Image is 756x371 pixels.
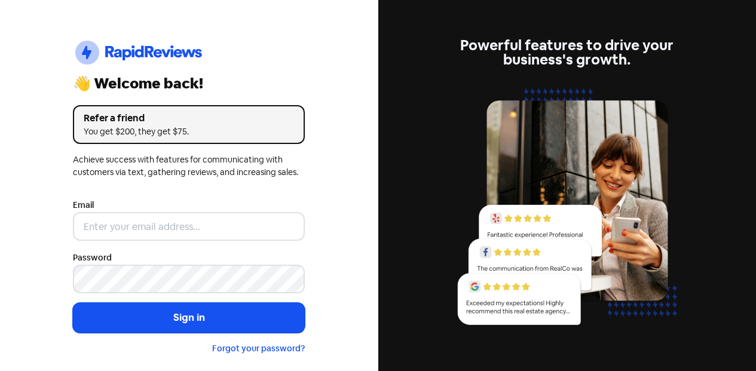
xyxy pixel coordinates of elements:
div: 👋 Welcome back! [73,76,305,91]
button: Sign in [73,303,305,333]
div: Refer a friend [84,111,294,125]
div: Powerful features to drive your business's growth. [451,38,683,67]
img: reviews [451,81,683,339]
div: You get $200, they get $75. [84,125,294,138]
input: Enter your email address... [73,212,305,241]
div: Achieve success with features for communicating with customers via text, gathering reviews, and i... [73,154,305,179]
label: Password [73,252,112,264]
label: Email [73,199,94,211]
a: Forgot your password? [212,343,305,354]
